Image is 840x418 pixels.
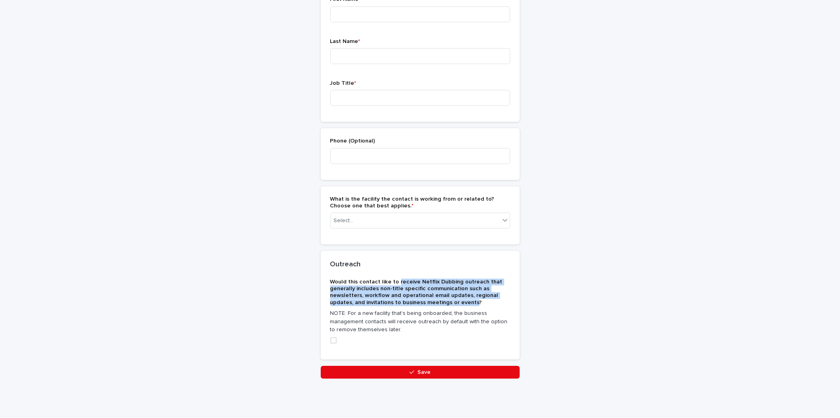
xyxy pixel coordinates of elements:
span: Would this contact like to receive Netflix Dubbing outreach that generally includes non-title spe... [330,279,503,305]
h2: Outreach [330,260,361,269]
span: What is the facility the contact is working from or related to? Choose one that best applies. [330,196,495,209]
p: NOTE: For a new facility that's being onboarded, the business management contacts will receive ou... [330,309,510,334]
span: Job Title [330,80,357,86]
span: Last Name [330,39,361,44]
div: Select... [334,217,354,225]
span: Save [417,369,431,375]
button: Save [321,366,520,379]
span: Phone (Optional) [330,138,375,144]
